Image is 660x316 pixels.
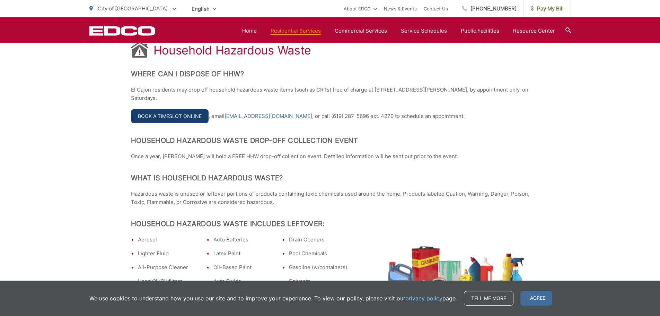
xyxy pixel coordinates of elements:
[242,27,257,35] a: Home
[225,112,312,120] a: [EMAIL_ADDRESS][DOMAIN_NAME]
[384,5,417,13] a: News & Events
[131,109,209,123] a: Book a Timeslot Online
[131,136,529,145] h2: Household Hazardous Waste Drop-Off Collection Event
[380,246,529,311] img: hazardous-waste.png
[98,5,168,12] span: City of [GEOGRAPHIC_DATA]
[401,27,447,35] a: Service Schedules
[89,294,457,302] p: We use cookies to understand how you use our site and to improve your experience. To view our pol...
[461,27,499,35] a: Public Facilities
[153,43,311,57] h1: Household Hazardous Waste
[213,236,272,244] li: Auto Batteries
[131,152,529,161] p: Once a year, [PERSON_NAME] will hold a FREE HHW drop-off collection event. Detailed information w...
[131,174,529,182] h2: What is Household Hazardous Waste?
[131,86,529,102] p: El Cajon residents may drop off household hazardous waste items (such as CRTs) free of charge at ...
[186,3,221,15] span: English
[138,249,196,258] li: Lighter Fluid
[520,291,552,306] span: I agree
[213,263,272,272] li: Oil-Based Paint
[464,291,513,306] a: Tell me more
[344,5,377,13] a: About EDCO
[89,26,155,36] a: EDCD logo. Return to the homepage.
[131,220,529,228] h2: Household Hazardous Waste Includes Leftover:
[213,249,272,258] li: Latex Paint
[138,236,196,244] li: Aerosol
[131,109,529,123] p: , email , or call (619) 287-5696 ext. 4270 to schedule an appointment.
[405,294,442,302] a: privacy policy
[138,263,196,272] li: All-Purpose Cleaner
[138,277,196,285] li: Used Oil/Oil filters
[335,27,387,35] a: Commercial Services
[213,277,272,285] li: Auto Fluids
[271,27,321,35] a: Residential Services
[289,236,347,244] li: Drain Openers
[289,263,347,272] li: Gasoline (w/containers)
[424,5,448,13] a: Contact Us
[289,277,347,285] li: Solvents
[531,5,564,13] span: Pay My Bill
[131,70,529,78] h2: Where Can I Dispose of HHW?
[289,249,347,258] li: Pool Chemicals
[513,27,555,35] a: Resource Center
[131,190,529,206] p: Hazardous waste is unused or leftover portions of products containing toxic chemicals used around...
